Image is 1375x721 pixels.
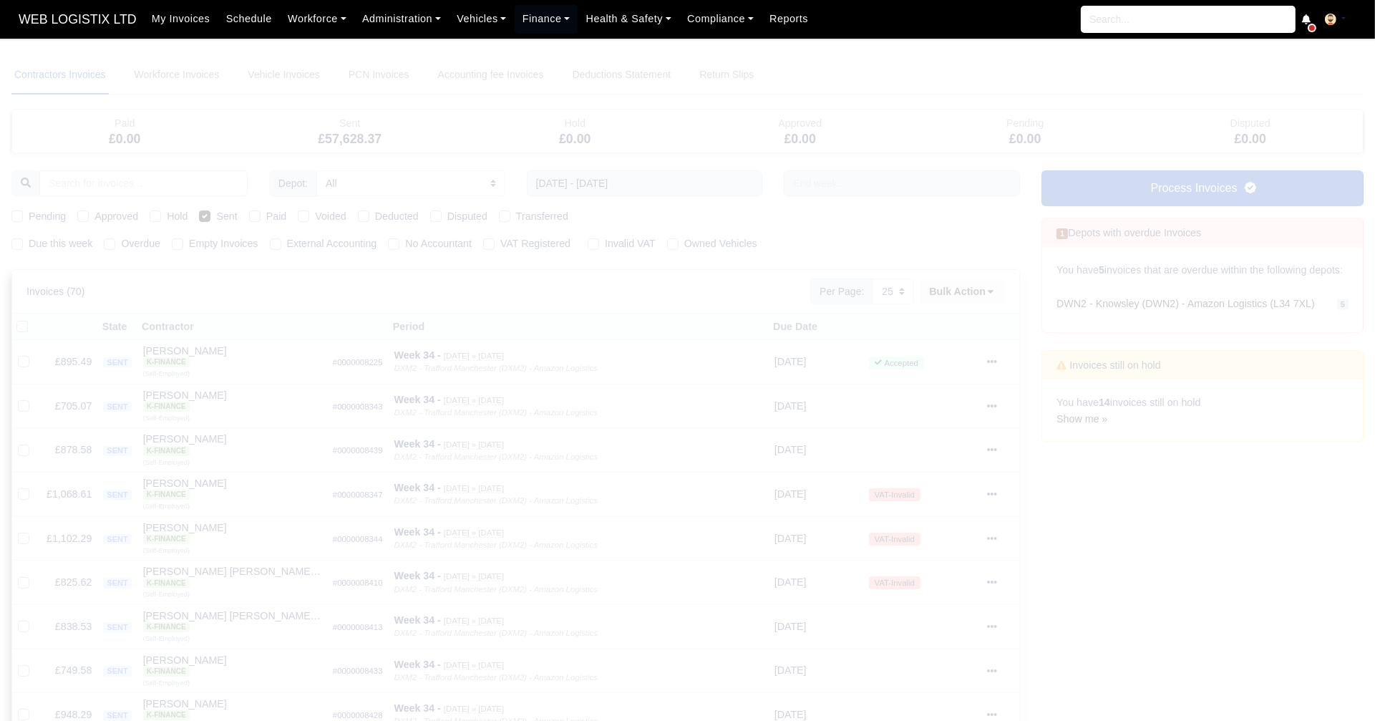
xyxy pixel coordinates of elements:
a: Compliance [679,5,762,33]
a: Workforce [280,5,354,33]
input: Search... [1081,6,1296,33]
a: Finance [515,5,578,33]
a: WEB LOGISTIX LTD [11,6,144,34]
a: Schedule [218,5,280,33]
iframe: Chat Widget [1118,556,1375,721]
a: Reports [762,5,816,33]
a: My Invoices [144,5,218,33]
a: Administration [354,5,449,33]
a: Vehicles [449,5,515,33]
span: WEB LOGISTIX LTD [11,5,144,34]
a: Health & Safety [578,5,679,33]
